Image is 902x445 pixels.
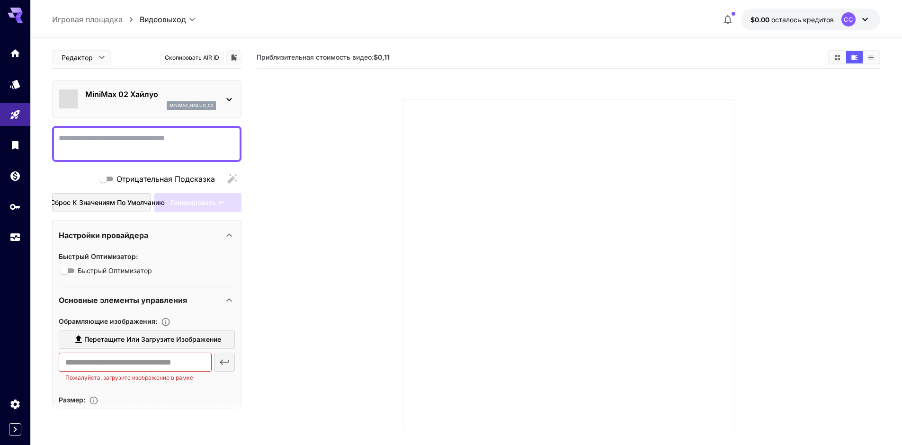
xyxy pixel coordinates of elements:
button: Настройте размеры создаваемого изображения, указав его ширину и высоту в пикселях, или выберите о... [85,396,102,405]
div: Модели [9,78,21,90]
span: Обрамляющие изображения : [59,317,157,325]
div: Показывать видео в виде сеткиПоказывать видео в режиме просмотра видеоПоказывать видео в режиме п... [828,50,880,64]
div: Игровая площадка [9,109,21,121]
span: $0.00 [750,16,771,24]
span: Размер : [59,396,85,404]
p: Настройки провайдера [59,230,148,241]
div: Настройки провайдера [59,224,235,247]
p: MiniMax 02 Хайлуо [85,89,216,100]
div: СС [841,12,856,27]
button: Добавить в библиотеку [230,52,238,63]
p: minimax_hailuo_02 [170,102,213,109]
button: Показывать видео в виде сетки [829,51,846,63]
div: Библиотека [9,139,21,151]
span: Быстрый Оптимизатор [78,266,152,276]
span: Быстрый Оптимизатор : [59,252,138,260]
div: Главная [9,47,21,59]
span: осталось кредитов [771,16,834,24]
nav: панировочный сухарь [52,14,140,25]
label: Перетащите или загрузите изображение [59,330,235,349]
div: Использование [9,231,21,243]
div: $0.00 [750,15,834,25]
span: Перетащите или загрузите изображение [84,334,221,346]
div: Основные элементы управления [59,289,235,311]
span: Редактор [62,53,93,62]
p: Основные элементы управления [59,294,187,306]
button: Развернуть боковую панель [9,423,21,436]
button: Скопировать AIR ID [160,51,224,64]
div: Настройки [9,398,21,410]
div: Кошелек [9,170,21,182]
span: Видеовыход [140,14,186,25]
div: MiniMax 02 Хайлуоminimax_hailuo_02 [59,85,235,114]
span: Приблизительная стоимость видео: [257,53,390,61]
b: $0,11 [374,53,390,61]
div: Ключи API [9,201,21,213]
button: $0.00СС [741,9,880,30]
span: Отрицательная Подсказка [116,173,215,185]
button: Показывать видео в режиме просмотра списка [863,51,879,63]
button: Показывать видео в режиме просмотра видео [846,51,863,63]
button: Сброс к значениям по умолчанию [52,193,151,213]
p: Пожалуйста, загрузите изображение в рамке [65,373,205,383]
a: Игровая площадка [52,14,123,25]
button: Загружайте изображения рамок. [157,317,174,327]
div: Пожалуйста, загрузите изображение в рамку и заполните поле [154,193,241,213]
